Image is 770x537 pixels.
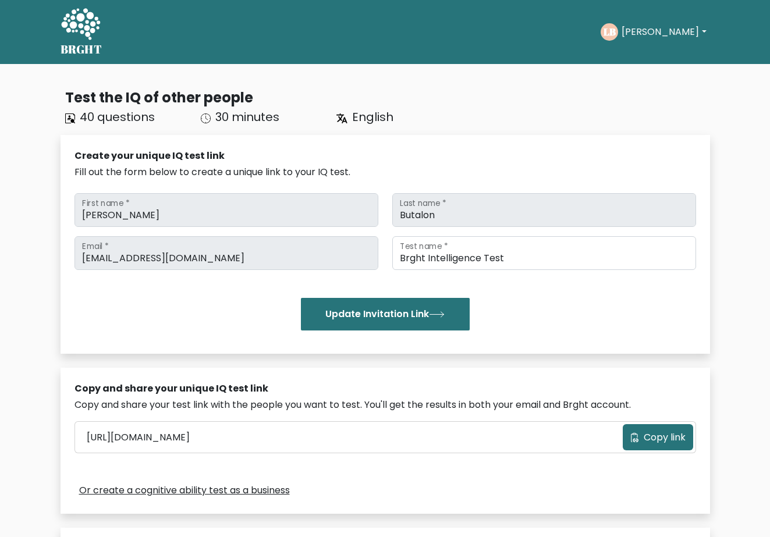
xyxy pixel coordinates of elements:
[74,165,696,179] div: Fill out the form below to create a unique link to your IQ test.
[74,382,696,396] div: Copy and share your unique IQ test link
[352,109,393,125] span: English
[79,483,290,497] a: Or create a cognitive ability test as a business
[74,398,696,412] div: Copy and share your test link with the people you want to test. You'll get the results in both yo...
[74,193,378,227] input: First name
[61,42,102,56] h5: BRGHT
[74,149,696,163] div: Create your unique IQ test link
[65,87,710,108] div: Test the IQ of other people
[80,109,155,125] span: 40 questions
[644,431,686,444] span: Copy link
[604,25,616,38] text: LB
[392,193,696,227] input: Last name
[74,236,378,270] input: Email
[618,24,709,40] button: [PERSON_NAME]
[301,298,470,330] button: Update Invitation Link
[392,236,696,270] input: Test name
[215,109,279,125] span: 30 minutes
[61,5,102,59] a: BRGHT
[623,424,693,450] button: Copy link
